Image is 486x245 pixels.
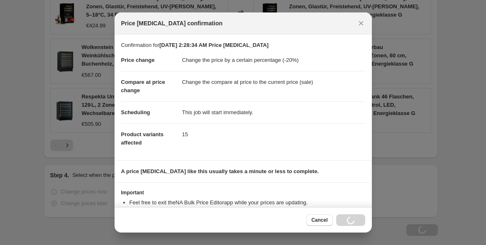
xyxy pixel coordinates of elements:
[311,217,327,223] span: Cancel
[121,19,223,27] span: Price [MEDICAL_DATA] confirmation
[182,123,365,145] dd: 15
[121,57,155,63] span: Price change
[182,49,365,71] dd: Change the price by a certain percentage (-20%)
[159,42,269,48] b: [DATE] 2:28:34 AM Price [MEDICAL_DATA]
[182,101,365,123] dd: This job will start immediately.
[121,189,365,196] h3: Important
[355,17,367,29] button: Close
[121,168,319,174] b: A price [MEDICAL_DATA] like this usually takes a minute or less to complete.
[121,109,150,115] span: Scheduling
[129,198,365,207] li: Feel free to exit the NA Bulk Price Editor app while your prices are updating.
[121,131,164,146] span: Product variants affected
[182,71,365,93] dd: Change the compare at price to the current price (sale)
[121,41,365,49] p: Confirmation for
[306,214,332,226] button: Cancel
[121,79,165,93] span: Compare at price change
